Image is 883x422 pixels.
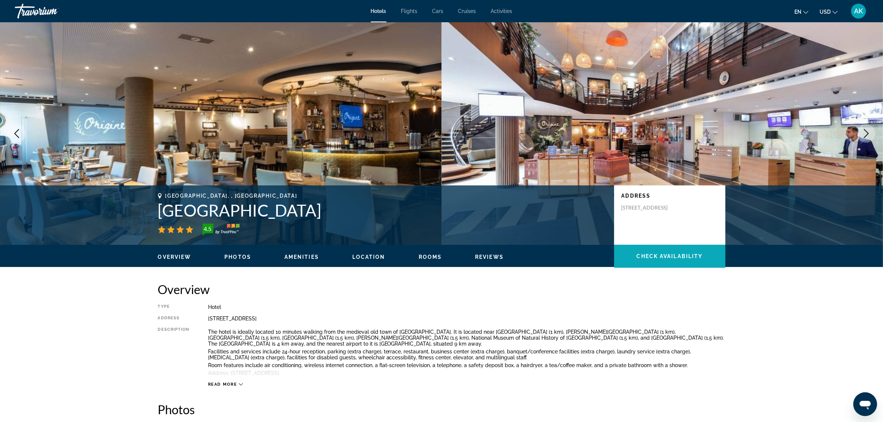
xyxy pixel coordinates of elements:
[849,3,868,19] button: User Menu
[158,316,190,322] div: Address
[15,1,89,21] a: Travorium
[637,253,703,259] span: Check Availability
[475,254,504,260] button: Reviews
[158,402,725,417] h2: Photos
[158,282,725,297] h2: Overview
[224,254,251,260] button: Photos
[853,392,877,416] iframe: Button to launch messaging window
[208,316,725,322] div: [STREET_ADDRESS]
[794,9,801,15] span: en
[458,8,476,14] a: Cruises
[352,254,385,260] button: Location
[284,254,319,260] button: Amenities
[371,8,386,14] a: Hotels
[158,304,190,310] div: Type
[419,254,442,260] button: Rooms
[857,124,876,143] button: Next image
[854,7,863,15] span: AK
[622,204,681,211] p: [STREET_ADDRESS]
[202,224,240,235] img: trustyou-badge-hor.svg
[208,382,237,387] span: Read more
[200,224,215,233] div: 4.5
[614,245,725,268] button: Check Availability
[794,6,808,17] button: Change language
[158,327,190,378] div: Description
[401,8,418,14] a: Flights
[7,124,26,143] button: Previous image
[208,349,725,360] p: Facilities and services include 24-hour reception, parking (extra charge), terrace, restaurant, b...
[208,362,725,368] p: Room features include air conditioning, wireless internet connection, a flat-screen television, a...
[432,8,444,14] a: Cars
[208,329,725,347] p: The hotel is ideally located 10 minutes walking from the medieval old town of [GEOGRAPHIC_DATA]. ...
[820,6,838,17] button: Change currency
[208,382,243,387] button: Read more
[491,8,513,14] a: Activities
[820,9,831,15] span: USD
[158,201,607,220] h1: [GEOGRAPHIC_DATA]
[158,254,191,260] button: Overview
[622,193,718,199] p: Address
[208,304,725,310] div: Hotel
[165,193,297,199] span: [GEOGRAPHIC_DATA], , [GEOGRAPHIC_DATA]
